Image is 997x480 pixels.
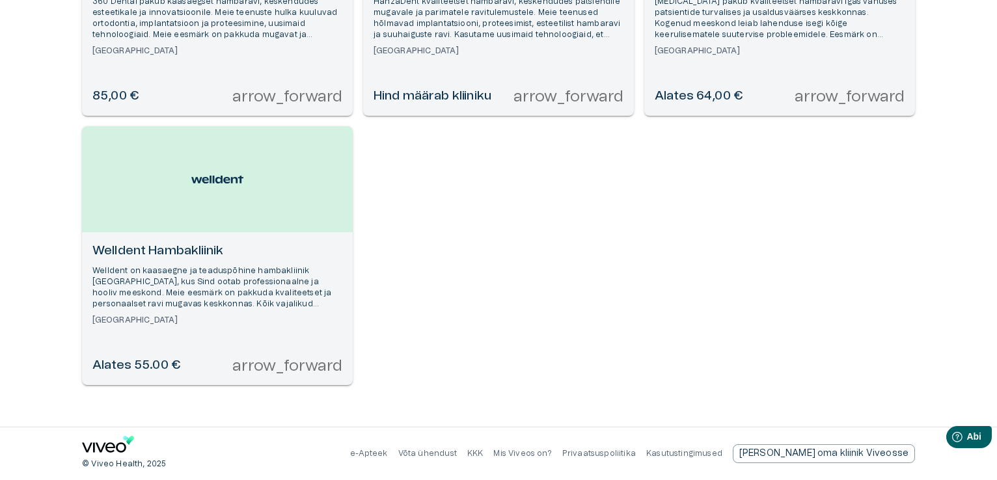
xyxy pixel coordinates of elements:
[92,47,178,55] font: [GEOGRAPHIC_DATA]
[655,90,743,102] font: Alates 64,00 €
[82,126,353,385] a: Ava valitud tarnija saadaolevad broneerimiskuupäevad
[733,444,915,463] div: [PERSON_NAME] oma kliinik Viveosse
[562,449,636,457] a: Privaatsuspoliitika
[646,449,722,457] a: Kasutustingimused
[191,169,243,190] img: Welldent Hambakliiniku logo
[82,460,166,468] font: © Viveo Health, 2025
[232,89,342,105] font: arrow_forward
[739,449,908,458] font: [PERSON_NAME] oma kliinik Viveosse
[513,89,623,105] font: arrow_forward
[92,245,223,257] font: Welldent Hambakliinik
[92,316,178,324] font: [GEOGRAPHIC_DATA]
[92,359,180,371] font: Alates 55.00 €
[655,47,740,55] font: [GEOGRAPHIC_DATA]
[232,358,342,374] font: arrow_forward
[374,90,491,102] font: Hind määrab kliiniku
[82,436,134,457] a: Avalehele navigeerimine
[467,449,484,457] a: KKK
[350,449,387,457] a: e-Apteek
[493,449,551,457] font: Mis Viveos on?
[733,444,915,463] a: Saada partnerlustaotluse kohta e-kiri Viveole
[92,90,139,102] font: 85,00 €
[398,449,457,457] font: Võta ühendust
[795,89,905,105] font: arrow_forward
[92,267,332,319] font: Welldent on kaasaegne ja teaduspõhine hambakliinik [GEOGRAPHIC_DATA], kus Sind ootab professionaa...
[374,47,459,55] font: [GEOGRAPHIC_DATA]
[895,421,997,457] iframe: Abividina käivitaja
